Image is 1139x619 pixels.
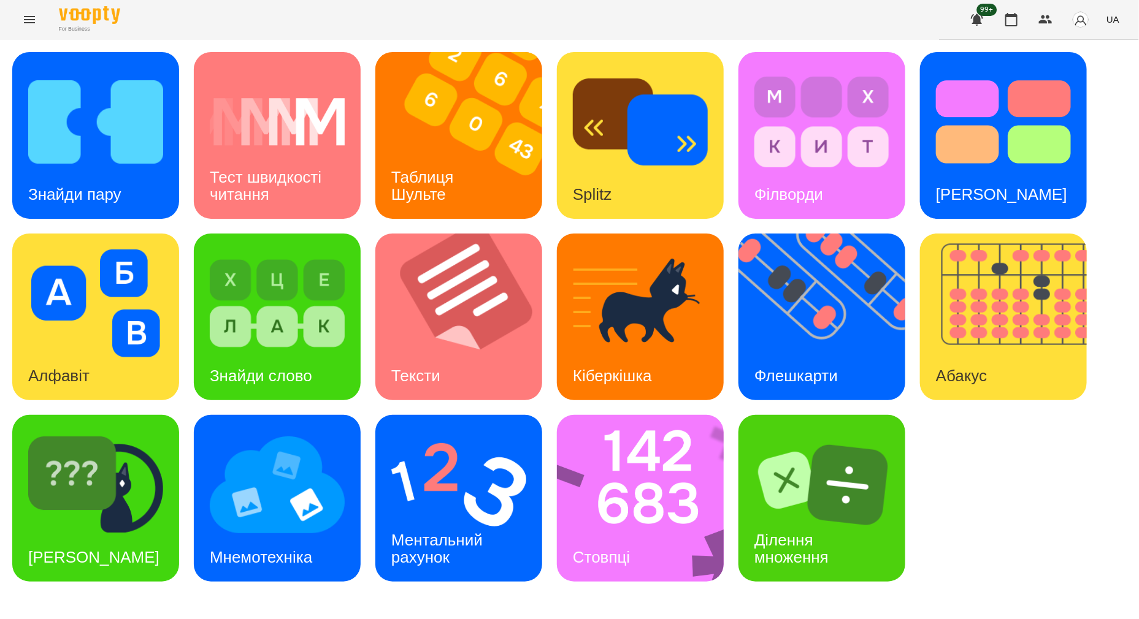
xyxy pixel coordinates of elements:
[920,234,1087,400] a: АбакусАбакус
[375,52,542,219] a: Таблиця ШультеТаблиця Шульте
[754,366,838,385] h3: Флешкарти
[12,52,179,219] a: Знайди паруЗнайди пару
[28,548,159,566] h3: [PERSON_NAME]
[391,366,440,385] h3: Тексти
[557,415,724,582] a: СтовпціСтовпці
[194,234,361,400] a: Знайди словоЗнайди слово
[573,366,652,385] h3: Кіберкішка
[391,431,526,539] img: Ментальний рахунок
[375,234,558,400] img: Тексти
[754,185,823,203] h3: Філворди
[1106,13,1119,26] span: UA
[920,234,1102,400] img: Абакус
[28,249,163,357] img: Алфавіт
[375,234,542,400] a: ТекстиТексти
[573,249,708,357] img: Кіберкішка
[754,68,889,176] img: Філворди
[754,531,829,566] h3: Ділення множення
[977,4,997,16] span: 99+
[28,185,121,203] h3: Знайди пару
[557,52,724,219] a: SplitzSplitz
[754,431,889,539] img: Ділення множення
[59,25,120,33] span: For Business
[920,52,1087,219] a: Тест Струпа[PERSON_NAME]
[210,249,345,357] img: Знайди слово
[194,415,361,582] a: МнемотехнікаМнемотехніка
[210,68,345,176] img: Тест швидкості читання
[28,431,163,539] img: Знайди Кіберкішку
[391,168,458,203] h3: Таблиця Шульте
[375,52,558,219] img: Таблиця Шульте
[12,234,179,400] a: АлфавітАлфавіт
[59,6,120,24] img: Voopty Logo
[1072,11,1089,28] img: avatar_s.png
[573,185,612,203] h3: Splitz
[557,234,724,400] a: КіберкішкаКіберкішка
[738,415,905,582] a: Ділення множенняДілення множення
[28,68,163,176] img: Знайди пару
[1102,8,1124,31] button: UA
[194,52,361,219] a: Тест швидкості читанняТест швидкості читання
[573,68,708,176] img: Splitz
[12,415,179,582] a: Знайди Кіберкішку[PERSON_NAME]
[210,366,312,385] h3: Знайди слово
[15,5,44,34] button: Menu
[936,68,1071,176] img: Тест Струпа
[936,185,1067,203] h3: [PERSON_NAME]
[375,415,542,582] a: Ментальний рахунокМентальний рахунок
[210,431,345,539] img: Мнемотехніка
[738,234,905,400] a: ФлешкартиФлешкарти
[210,168,326,203] h3: Тест швидкості читання
[936,366,987,385] h3: Абакус
[210,548,312,566] h3: Мнемотехніка
[573,548,630,566] h3: Стовпці
[28,366,90,385] h3: Алфавіт
[738,234,921,400] img: Флешкарти
[391,531,487,566] h3: Ментальний рахунок
[738,52,905,219] a: ФілвордиФілворди
[557,415,740,582] img: Стовпці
